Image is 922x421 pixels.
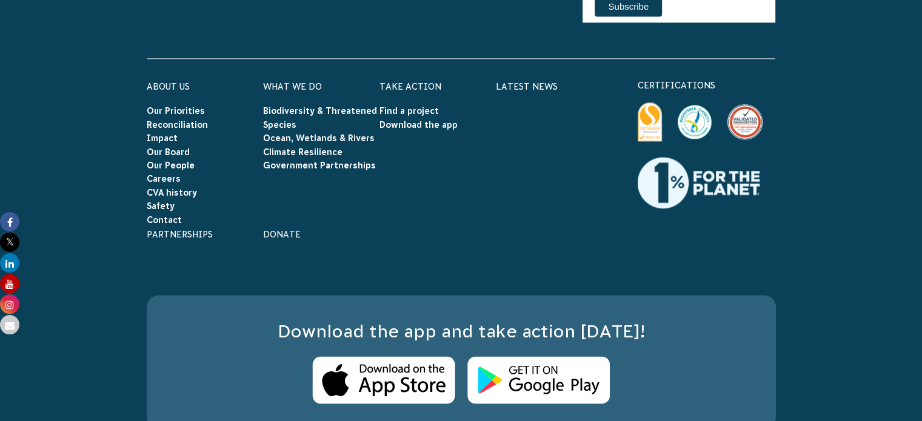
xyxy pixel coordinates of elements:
[147,133,178,143] a: Impact
[379,120,458,130] a: Download the app
[147,174,181,184] a: Careers
[263,82,322,91] a: What We Do
[638,78,776,93] p: certifications
[147,120,208,130] a: Reconciliation
[147,215,182,225] a: Contact
[147,188,197,197] a: CVA history
[312,356,455,404] img: Apple Store Logo
[263,147,342,157] a: Climate Resilience
[467,356,610,404] img: Android Store Logo
[379,106,439,116] a: Find a project
[147,161,195,170] a: Our People
[263,133,375,143] a: Ocean, Wetlands & Rivers
[147,230,213,239] a: Partnerships
[379,82,441,91] a: Take Action
[147,201,175,211] a: Safety
[171,319,752,344] h3: Download the app and take action [DATE]!
[147,147,190,157] a: Our Board
[263,161,376,170] a: Government Partnerships
[263,230,301,239] a: Donate
[147,106,205,116] a: Our Priorities
[263,106,377,129] a: Biodiversity & Threatened Species
[147,82,190,91] a: About Us
[496,82,558,91] a: Latest News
